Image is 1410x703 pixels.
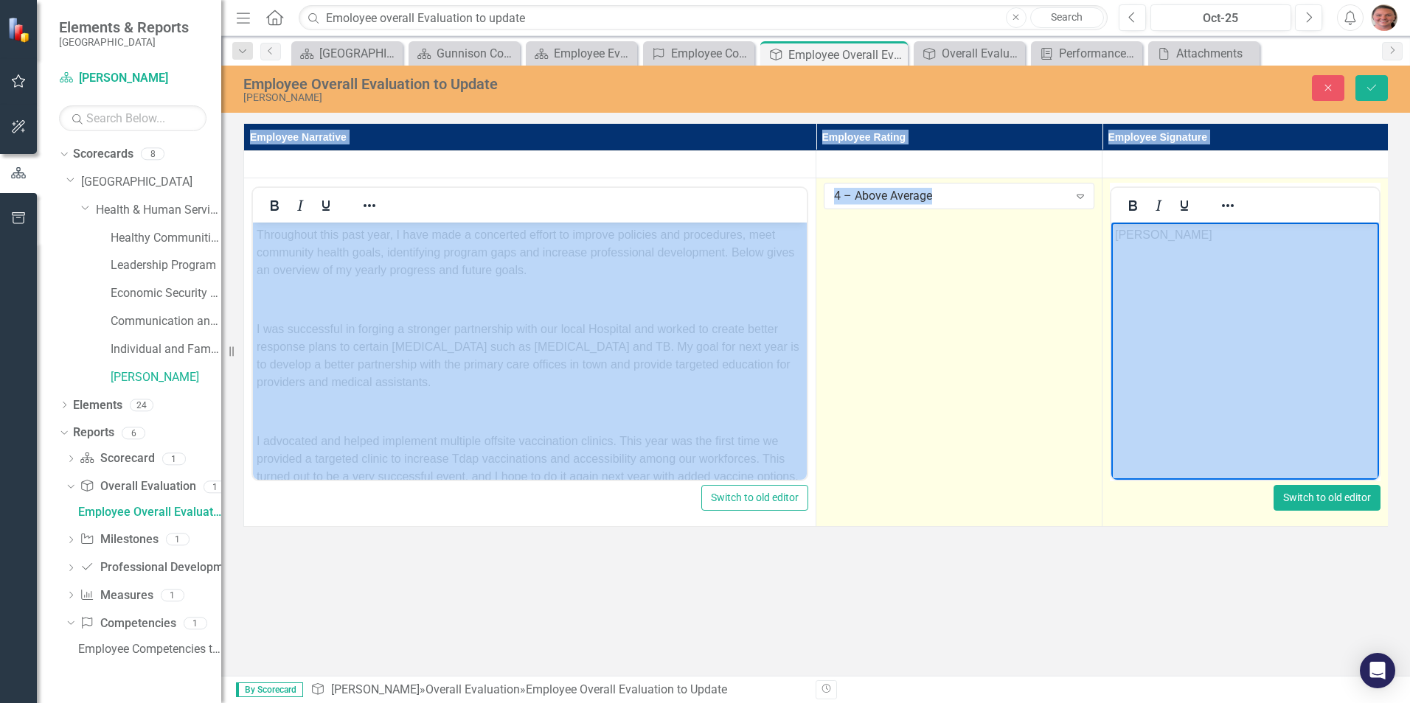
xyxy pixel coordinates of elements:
a: Employee Competencies to Update [74,637,221,660]
button: Reveal or hide additional toolbar items [357,195,382,216]
input: Search Below... [59,105,206,131]
a: Overall Evaluation 2024 [917,44,1021,63]
button: Switch to old editor [1274,485,1381,511]
a: Leadership Program [111,257,221,274]
div: Gunnison County Dashboard [437,44,516,63]
a: Employee Evaluation Navigation [529,44,633,63]
a: Elements [73,397,122,414]
div: [GEOGRAPHIC_DATA] [319,44,399,63]
div: Attachments [1176,44,1256,63]
div: Employee Overall Evaluation to Update [78,506,221,519]
div: 1 [161,589,184,601]
a: Search [1030,7,1104,28]
a: Professional Development [80,559,240,576]
a: [GEOGRAPHIC_DATA] [295,44,399,63]
button: Bold [262,195,287,216]
a: Competencies [80,615,176,632]
iframe: Rich Text Area [1111,223,1379,480]
a: [PERSON_NAME] [331,682,420,696]
a: Measures [80,587,153,604]
a: Overall Evaluation [426,682,520,696]
div: 1 [162,452,186,465]
button: Oct-25 [1150,4,1291,31]
a: Scorecard [80,450,154,467]
button: Italic [1146,195,1171,216]
button: Switch to old editor [701,485,808,511]
a: [GEOGRAPHIC_DATA] [81,174,221,191]
div: Employee Overall Evaluation to Update [788,46,904,64]
a: Milestones [80,531,158,548]
div: Oct-25 [1156,10,1286,27]
button: Underline [1172,195,1197,216]
a: Individual and Family Health Program [111,341,221,358]
small: [GEOGRAPHIC_DATA] [59,36,189,48]
div: Performance Reports [1059,44,1139,63]
a: Scorecards [73,146,133,163]
a: [PERSON_NAME] [111,369,221,386]
button: Bold [1120,195,1145,216]
button: Underline [313,195,338,216]
span: By Scorecard [236,682,303,697]
div: 1 [204,480,227,493]
a: Economic Security Program [111,285,221,302]
div: 8 [141,148,164,161]
div: » » [310,682,805,699]
div: Overall Evaluation 2024 [942,44,1021,63]
div: Employee Competencies to Update [78,643,221,656]
div: 1 [184,617,207,629]
div: Open Intercom Messenger [1360,653,1395,688]
div: Employee Competencies to Update [671,44,751,63]
a: Gunnison County Dashboard [412,44,516,63]
a: [PERSON_NAME] [59,70,206,87]
a: Employee Overall Evaluation to Update [74,500,221,524]
a: Communication and Coordination Program [111,313,221,330]
a: Attachments [1152,44,1256,63]
a: Overall Evaluation [80,478,195,495]
p: I advocated and helped implement multiple offsite vaccination clinics. This year was the first ti... [4,210,550,316]
span: Elements & Reports [59,18,189,36]
input: Search ClearPoint... [299,5,1108,31]
div: [PERSON_NAME] [243,92,885,103]
div: 24 [130,399,153,411]
img: ClearPoint Strategy [7,17,33,43]
button: Reveal or hide additional toolbar items [1215,195,1240,216]
div: Employee Evaluation Navigation [554,44,633,63]
div: 4 – Above Average [834,188,1069,205]
a: Healthy Communities Program [111,230,221,247]
a: Health & Human Services Department [96,202,221,219]
iframe: Rich Text Area [253,223,807,480]
button: Italic [288,195,313,216]
div: 6 [122,427,145,439]
div: Employee Overall Evaluation to Update [526,682,727,696]
div: Employee Overall Evaluation to Update [243,76,885,92]
div: 1 [166,534,190,546]
a: Employee Competencies to Update [647,44,751,63]
a: Reports [73,424,114,441]
img: Mary Kunes [1371,4,1397,31]
a: Performance Reports [1035,44,1139,63]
